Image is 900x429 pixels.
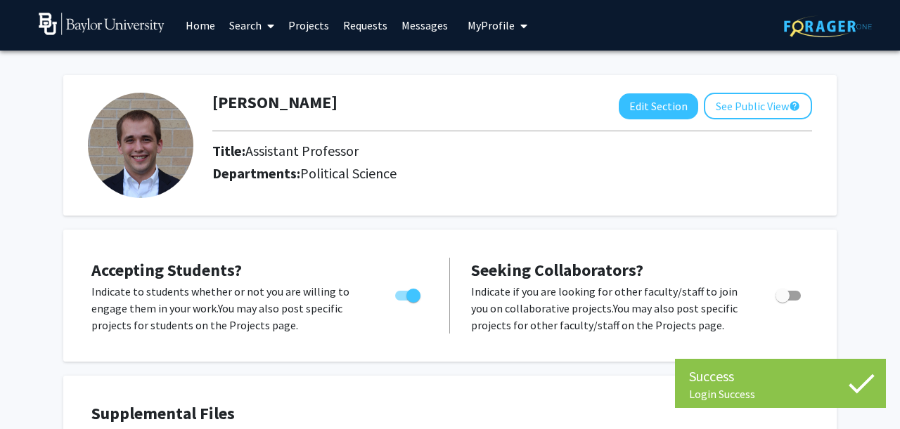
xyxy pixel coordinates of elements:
span: My Profile [468,18,515,32]
a: Requests [336,1,394,50]
span: Assistant Professor [245,142,359,159]
h4: Supplemental Files [91,404,809,424]
a: Projects [281,1,336,50]
p: Indicate to students whether or not you are willing to engage them in your work. You may also pos... [91,283,368,334]
div: Toggle [770,283,809,304]
span: Accepting Students? [91,259,242,281]
div: Login Success [689,387,872,401]
span: Political Science [300,164,397,182]
a: Home [179,1,222,50]
img: ForagerOne Logo [784,15,872,37]
h1: [PERSON_NAME] [212,93,337,113]
p: Indicate if you are looking for other faculty/staff to join you on collaborative projects. You ma... [471,283,749,334]
div: Toggle [390,283,428,304]
span: Seeking Collaborators? [471,259,643,281]
div: Success [689,366,872,387]
img: Profile Picture [88,93,193,198]
mat-icon: help [789,98,800,114]
h2: Departments: [202,165,823,182]
button: See Public View [704,93,812,119]
button: Edit Section [619,93,698,119]
a: Search [222,1,281,50]
h2: Title: [212,143,359,159]
a: Messages [394,1,455,50]
img: Baylor University Logo [39,13,165,35]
